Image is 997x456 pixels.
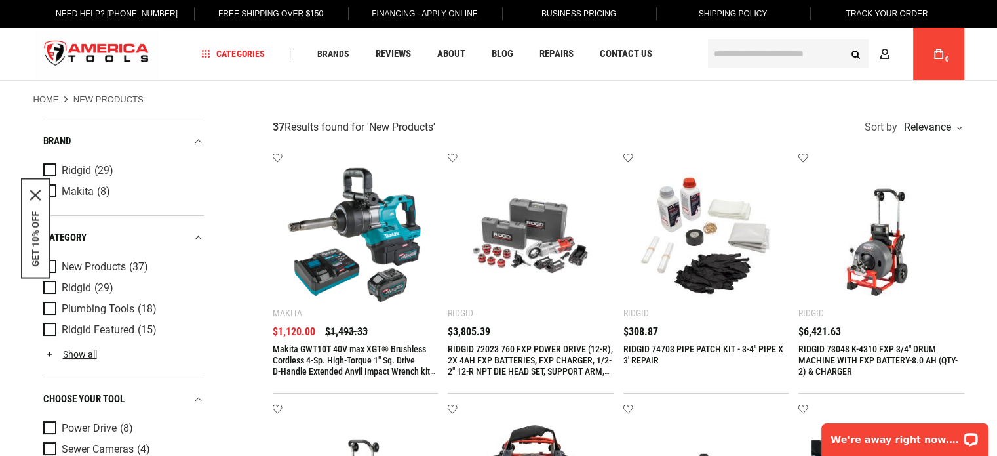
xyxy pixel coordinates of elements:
[798,344,958,377] a: RIDGID 73048 K-4310 FXP 3/4" DRUM MACHINE WITH FXP BATTERY-8.0 AH (QTY-2) & CHARGER
[94,165,113,176] span: (29)
[325,327,368,337] span: $1,493.33
[50,77,117,86] div: Domain Overview
[30,211,41,266] button: GET 10% OFF
[461,166,600,306] img: RIDGID 72023 760 FXP POWER DRIVE (12-R), 2X 4AH FXP BATTERIES, FXP CHARGER, 1/2-2
[317,49,349,58] span: Brands
[43,260,201,274] a: New Products (37)
[43,349,97,360] a: Show all
[623,327,658,337] span: $308.87
[43,323,201,337] a: Ridgid Featured (15)
[844,41,869,66] button: Search
[593,45,657,63] a: Contact Us
[137,444,150,455] span: (4)
[73,94,144,104] strong: New Products
[311,45,355,63] a: Brands
[62,186,94,197] span: Makita
[273,121,435,135] div: Results found for ' '
[533,45,579,63] a: Repairs
[62,423,117,434] span: Power Drive
[448,344,613,388] a: RIDGID 72023 760 FXP POWER DRIVE (12-R), 2X 4AH FXP BATTERIES, FXP CHARGER, 1/2-2" 12-R NPT DIE H...
[43,133,204,150] div: Brand
[138,325,157,336] span: (15)
[130,76,141,87] img: tab_keywords_by_traffic_grey.svg
[33,30,161,79] a: store logo
[865,122,897,133] span: Sort by
[431,45,471,63] a: About
[62,303,134,315] span: Plumbing Tools
[273,327,315,337] span: $1,120.00
[448,327,490,337] span: $3,805.39
[43,281,201,295] a: Ridgid (29)
[798,308,824,318] div: Ridgid
[62,324,134,336] span: Ridgid Featured
[623,344,783,365] a: RIDGID 74703 PIPE PATCH KIT - 3-4" PIPE X 3' REPAIR
[901,122,961,133] div: Relevance
[448,308,473,318] div: Ridgid
[811,166,951,306] img: RIDGID 73048 K-4310 FXP 3/4
[145,77,221,86] div: Keywords by Traffic
[369,45,416,63] a: Reviews
[62,444,134,455] span: Sewer Cameras
[35,76,46,87] img: tab_domain_overview_orange.svg
[43,184,201,199] a: Makita (8)
[33,30,161,79] img: America Tools
[43,229,204,247] div: category
[539,49,573,59] span: Repairs
[30,190,41,200] button: Close
[491,49,513,59] span: Blog
[138,304,157,315] span: (18)
[62,261,126,273] span: New Products
[94,283,113,294] span: (29)
[926,28,951,80] a: 0
[273,344,435,388] a: Makita GWT10T 40V max XGT® Brushless Cordless 4‑Sp. High‑Torque 1" Sq. Drive D‑Handle Extended An...
[623,308,649,318] div: Ridgid
[62,282,91,294] span: Ridgid
[33,94,59,106] a: Home
[34,34,144,45] div: Domain: [DOMAIN_NAME]
[813,415,997,456] iframe: LiveChat chat widget
[97,186,110,197] span: (8)
[21,21,31,31] img: logo_orange.svg
[485,45,518,63] a: Blog
[201,49,264,58] span: Categories
[43,421,201,436] a: Power Drive (8)
[30,190,41,200] svg: close icon
[195,45,270,63] a: Categories
[369,121,433,133] span: New Products
[43,390,204,408] div: Choose Your Tool
[699,9,768,18] span: Shipping Policy
[273,308,302,318] div: Makita
[129,262,148,273] span: (37)
[437,49,465,59] span: About
[945,56,949,63] span: 0
[43,163,201,178] a: Ridgid (29)
[636,166,776,306] img: RIDGID 74703 PIPE PATCH KIT - 3-4
[120,423,133,434] span: (8)
[273,121,284,133] strong: 37
[798,327,841,337] span: $6,421.63
[37,21,64,31] div: v 4.0.25
[286,166,425,306] img: Makita GWT10T 40V max XGT® Brushless Cordless 4‑Sp. High‑Torque 1
[599,49,652,59] span: Contact Us
[375,49,410,59] span: Reviews
[21,34,31,45] img: website_grey.svg
[62,165,91,176] span: Ridgid
[43,302,201,316] a: Plumbing Tools (18)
